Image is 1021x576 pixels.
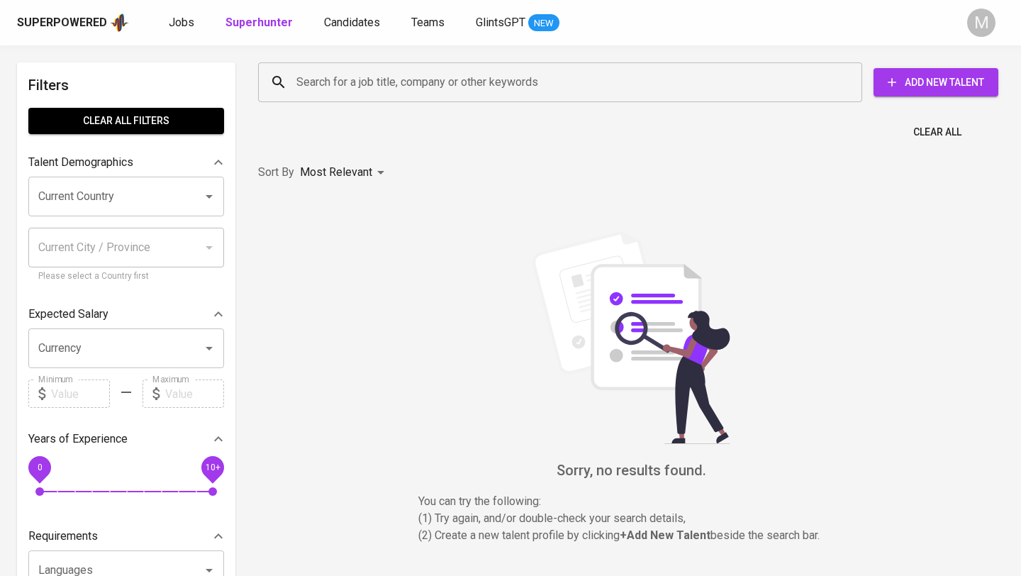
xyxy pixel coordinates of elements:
[258,164,294,181] p: Sort By
[169,16,194,29] span: Jobs
[28,108,224,134] button: Clear All filters
[28,300,224,328] div: Expected Salary
[885,74,987,92] span: Add New Talent
[620,528,710,542] b: + Add New Talent
[28,431,128,448] p: Years of Experience
[225,16,293,29] b: Superhunter
[418,493,844,510] p: You can try the following :
[874,68,998,96] button: Add New Talent
[51,380,110,408] input: Value
[411,16,445,29] span: Teams
[28,148,224,177] div: Talent Demographics
[908,119,967,145] button: Clear All
[28,528,98,545] p: Requirements
[17,15,107,31] div: Superpowered
[300,164,372,181] p: Most Relevant
[324,16,380,29] span: Candidates
[525,231,737,444] img: file_searching.svg
[476,14,559,32] a: GlintsGPT NEW
[110,12,129,33] img: app logo
[28,306,108,323] p: Expected Salary
[38,270,214,284] p: Please select a Country first
[528,16,559,31] span: NEW
[476,16,525,29] span: GlintsGPT
[37,463,42,472] span: 0
[913,123,961,141] span: Clear All
[225,14,296,32] a: Superhunter
[28,74,224,96] h6: Filters
[17,12,129,33] a: Superpoweredapp logo
[967,9,995,37] div: M
[40,112,213,130] span: Clear All filters
[28,522,224,550] div: Requirements
[165,380,224,408] input: Value
[258,459,1004,482] h6: Sorry, no results found.
[418,527,844,544] p: (2) Create a new talent profile by clicking beside the search bar.
[418,510,844,527] p: (1) Try again, and/or double-check your search details,
[324,14,383,32] a: Candidates
[169,14,197,32] a: Jobs
[411,14,447,32] a: Teams
[205,463,220,472] span: 10+
[28,154,133,171] p: Talent Demographics
[28,425,224,453] div: Years of Experience
[199,187,219,206] button: Open
[300,160,389,186] div: Most Relevant
[199,338,219,358] button: Open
